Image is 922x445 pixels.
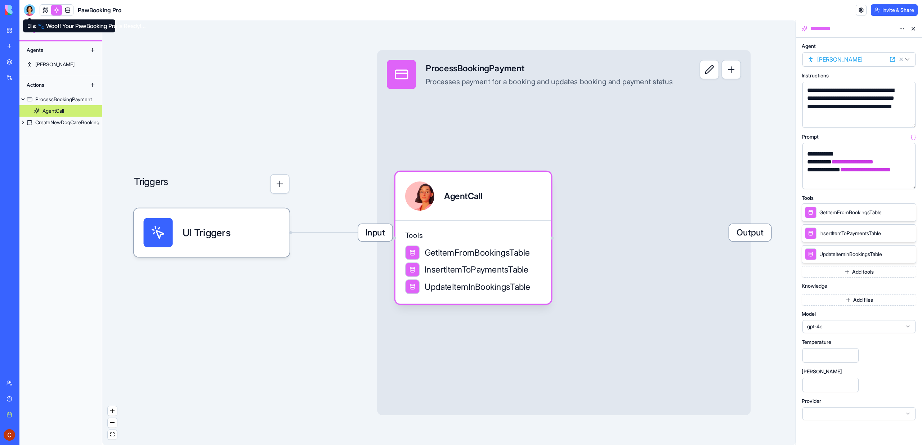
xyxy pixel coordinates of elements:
span: GetItemFromBookingsTable [819,209,882,216]
div: CreateNewDogCareBooking [35,119,99,126]
div: Actions [23,79,81,91]
span: Agent [802,44,816,49]
span: UpdateItemInBookingsTable [819,251,882,258]
span: UI Triggers [183,225,230,240]
span: InsertItemToPaymentsTable [425,264,529,276]
img: logo [5,5,50,15]
h1: PawBooking Pro [78,6,121,14]
button: Add tools [802,266,916,278]
span: gpt-4o [807,323,902,330]
a: ProcessBookingPayment [19,94,102,105]
span: UpdateItemInBookingsTable [425,280,531,293]
span: Tools [802,195,814,201]
div: [PERSON_NAME] [35,61,75,68]
button: zoom in [108,406,117,416]
div: ProcessBookingPayment [426,62,673,75]
span: Prompt [802,134,819,139]
img: ACg8ocI330Cm0S2b3VeP-IDsUkwsO6gS56Q1Kn51xTDuTsyt9JekcQ=s96-c [4,429,15,441]
div: ProcessBookingPayment [35,96,92,103]
a: CreateNewDogCareBooking [19,117,102,128]
div: InputProcessBookingPaymentProcesses payment for a booking and updates booking and payment statusO... [377,50,751,415]
div: Agents [23,44,81,56]
div: AgentCall [444,190,482,202]
a: [PERSON_NAME] [19,59,102,70]
div: Processes payment for a booking and updates booking and payment status [426,77,673,87]
span: Input [358,224,393,241]
span: Provider [802,399,821,404]
span: GetItemFromBookingsTable [425,247,530,259]
span: Model [802,311,816,316]
div: Triggers [134,135,290,257]
span: Tools [405,231,541,241]
span: Output [729,224,771,241]
div: AgentCallToolsGetItemFromBookingsTableInsertItemToPaymentsTableUpdateItemInBookingsTable [395,172,551,304]
span: Temperature [802,340,831,345]
span: InsertItemToPaymentsTable [819,230,881,237]
button: Add files [802,294,916,306]
div: AgentCall [42,107,64,114]
p: Triggers [134,174,169,194]
button: zoom out [108,418,117,428]
button: Invite & Share [871,4,918,16]
span: Instructions [802,73,829,78]
div: UI Triggers [134,208,290,257]
span: [PERSON_NAME] [802,369,842,374]
button: fit view [108,430,117,440]
span: Knowledge [802,283,827,288]
a: AgentCall [19,105,102,117]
